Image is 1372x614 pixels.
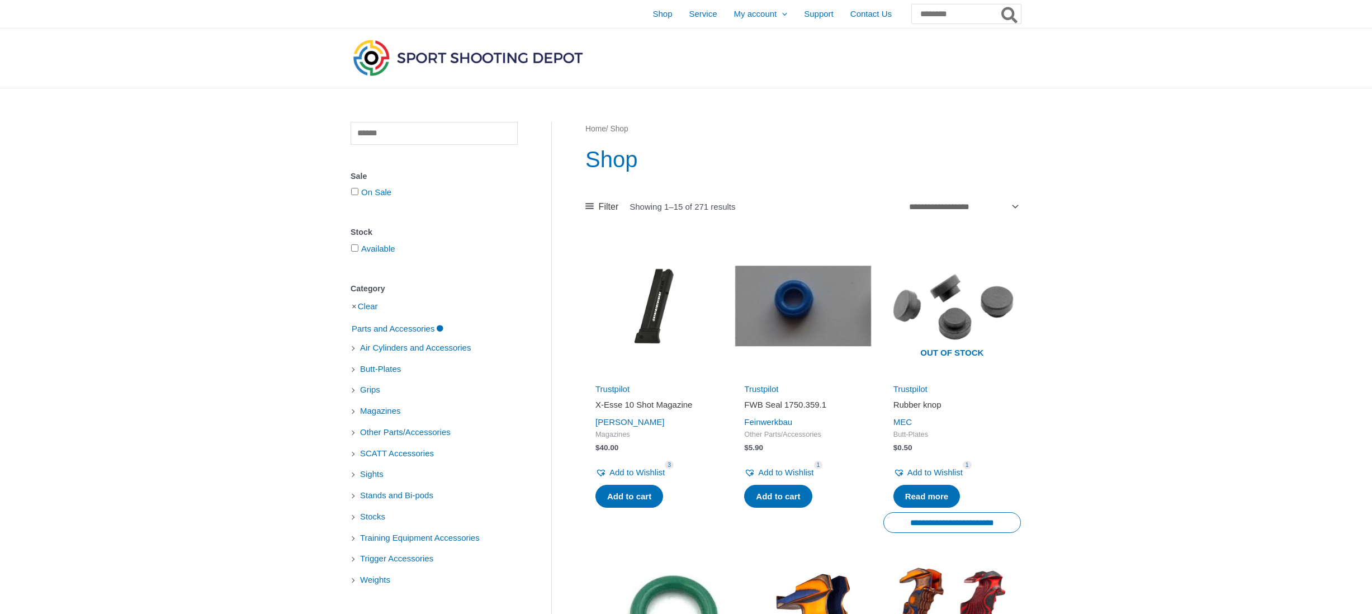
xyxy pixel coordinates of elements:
select: Shop order [905,197,1021,216]
span: 1 [963,461,972,469]
span: Weights [359,570,391,589]
bdi: 0.50 [893,443,912,452]
a: Training Equipment Accessories [359,532,481,542]
a: [PERSON_NAME] [595,417,664,427]
span: $ [744,443,749,452]
a: Clear [358,301,378,311]
a: Read more about “Rubber knop” [893,485,961,508]
span: Butt-Plates [359,360,402,379]
h2: X-Esse 10 Shot Magazine [595,399,713,410]
a: Feinwerkbau [744,417,792,427]
p: Showing 1–15 of 271 results [630,202,735,211]
a: Sights [359,469,385,478]
a: MEC [893,417,912,427]
span: Stands and Bi-pods [359,486,434,505]
span: Trigger Accessories [359,549,434,568]
a: Parts and Accessories [351,323,444,333]
a: Stocks [359,511,386,521]
span: Stocks [359,507,386,526]
span: $ [893,443,898,452]
span: Other Parts/Accessories [359,423,452,442]
span: 1 [814,461,823,469]
div: Stock [351,224,518,240]
span: $ [595,443,600,452]
a: Add to Wishlist [595,465,665,480]
div: Category [351,281,518,297]
a: Stands and Bi-pods [359,490,434,499]
span: Add to Wishlist [609,467,665,477]
a: Out of stock [883,237,1021,375]
span: Magazines [595,430,713,440]
input: Available [351,244,358,252]
a: Available [361,244,395,253]
a: Magazines [359,405,402,415]
span: Filter [599,199,619,215]
img: Rubber knop [883,237,1021,375]
span: Sights [359,465,385,484]
span: Air Cylinders and Accessories [359,338,472,357]
a: On Sale [361,187,391,197]
nav: Breadcrumb [585,122,1021,136]
a: SCATT Accessories [359,448,435,457]
a: Trustpilot [595,384,630,394]
img: X-Esse 10 Shot Magazine [585,237,723,375]
h1: Shop [585,144,1021,175]
a: Rubber knop [893,399,1011,414]
a: Butt-Plates [359,363,402,373]
a: Air Cylinders and Accessories [359,342,472,352]
a: Add to cart: “FWB Seal 1750.359.1” [744,485,812,508]
span: Other Parts/Accessories [744,430,862,440]
span: Grips [359,380,381,399]
span: 3 [665,461,674,469]
a: FWB Seal 1750.359.1 [744,399,862,414]
span: Add to Wishlist [907,467,963,477]
a: Add to Wishlist [744,465,813,480]
h2: FWB Seal 1750.359.1 [744,399,862,410]
img: FWB Seal 1750.359.1 [734,237,872,375]
a: Grips [359,384,381,394]
a: Trigger Accessories [359,553,434,563]
span: Magazines [359,402,402,421]
a: Add to Wishlist [893,465,963,480]
a: Other Parts/Accessories [359,427,452,436]
span: Training Equipment Accessories [359,528,481,547]
span: Out of stock [892,341,1013,366]
button: Search [999,4,1021,23]
span: SCATT Accessories [359,444,435,463]
bdi: 40.00 [595,443,618,452]
img: Sport Shooting Depot [351,37,585,78]
a: Filter [585,199,618,215]
input: On Sale [351,188,358,195]
a: X-Esse 10 Shot Magazine [595,399,713,414]
a: Trustpilot [893,384,928,394]
h2: Rubber knop [893,399,1011,410]
span: Butt-Plates [893,430,1011,440]
a: Home [585,125,606,133]
span: Add to Wishlist [758,467,813,477]
a: Trustpilot [744,384,778,394]
a: Add to cart: “X-Esse 10 Shot Magazine” [595,485,663,508]
span: Parts and Accessories [351,319,436,338]
div: Sale [351,168,518,185]
bdi: 5.90 [744,443,763,452]
a: Weights [359,574,391,584]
